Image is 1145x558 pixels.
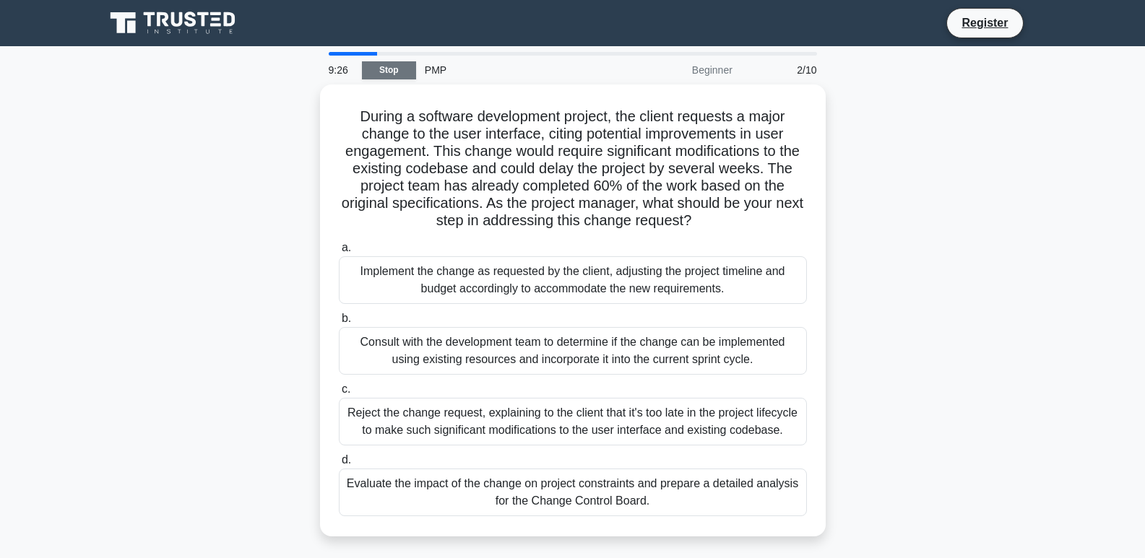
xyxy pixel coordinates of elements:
div: PMP [416,56,615,84]
div: Evaluate the impact of the change on project constraints and prepare a detailed analysis for the ... [339,468,807,516]
div: Reject the change request, explaining to the client that it's too late in the project lifecycle t... [339,398,807,445]
h5: During a software development project, the client requests a major change to the user interface, ... [337,108,808,230]
div: Beginner [615,56,741,84]
a: Stop [362,61,416,79]
span: c. [342,383,350,395]
div: 2/10 [741,56,826,84]
span: b. [342,312,351,324]
div: Implement the change as requested by the client, adjusting the project timeline and budget accord... [339,256,807,304]
div: 9:26 [320,56,362,84]
span: d. [342,453,351,466]
div: Consult with the development team to determine if the change can be implemented using existing re... [339,327,807,375]
span: a. [342,241,351,253]
a: Register [953,14,1016,32]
